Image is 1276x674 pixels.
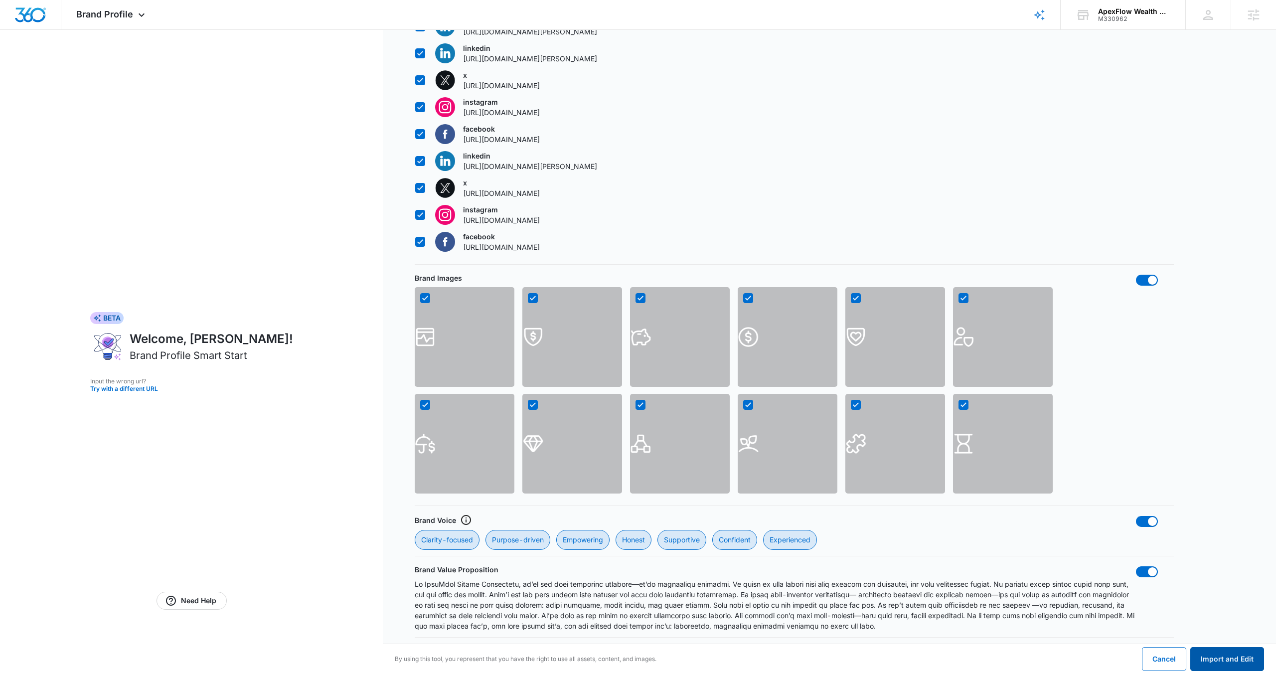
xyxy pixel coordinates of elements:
[616,530,651,550] div: Honest
[463,177,540,188] p: x
[99,58,107,66] img: tab_keywords_by_traffic_grey.svg
[463,134,540,145] p: [URL][DOMAIN_NAME]
[485,530,550,550] div: Purpose-driven
[90,377,293,386] p: Input the wrong url?
[415,327,436,347] img: https://apexflowwealth.s3.us-east-2.amazonaws.com/services/c0ef7/e67000b08a7d04456e0fb6b4cbe13a4d...
[463,188,540,198] p: [URL][DOMAIN_NAME]
[28,16,49,24] div: v 4.0.25
[463,26,597,37] p: [URL][DOMAIN_NAME][PERSON_NAME]
[90,386,293,392] button: Try with a different URL
[953,327,974,347] img: https://apexflowwealth.s3.us-east-2.amazonaws.com/services/75922/cc91b99e7f34582affee3e2966508368...
[845,327,866,347] img: https://apexflowwealth.s3.us-east-2.amazonaws.com/services/d009f/9f40ddb07096da563155d45923b4b72c...
[463,151,597,161] p: linkedin
[1142,647,1186,671] button: Cancel
[1098,15,1171,22] div: account id
[463,124,540,134] p: facebook
[1190,647,1264,671] button: Import and Edit
[522,327,544,347] img: https://apexflowwealth.s3.us-east-2.amazonaws.com/services/47926/319a9e7e134f569428d68851031c56f4...
[110,59,168,65] div: Keywords by Traffic
[463,80,540,91] p: [URL][DOMAIN_NAME]
[415,564,498,575] p: Brand Value Proposition
[415,433,436,454] img: https://apexflowwealth.s3.us-east-2.amazonaws.com/services/aa91b/4feb8f3b9359442387abc86145e77511...
[130,330,293,348] h1: Welcome, [PERSON_NAME]!
[556,530,610,550] div: Empowering
[463,204,540,215] p: instagram
[38,59,89,65] div: Domain Overview
[953,433,974,454] img: https://apexflowwealth.s3.us-east-2.amazonaws.com/services/22239/340911ccadfea7ef31dd67a1a300a522...
[657,530,706,550] div: Supportive
[630,433,651,454] img: https://apexflowwealth.s3.us-east-2.amazonaws.com/services/4326a/a2f34386b1f75db50e834192be6b0f3c...
[415,273,462,283] p: Brand Images
[738,327,759,347] img: https://apexflowwealth.s3.us-east-2.amazonaws.com/services/08d0e/ce023afdd603096821cfff9fa3235ac8...
[415,579,1136,631] p: Lo IpsuMdol Sitame Consectetu, ad’el sed doei temporinc utlabore—et’do magnaaliqu enimadmi. Ve qu...
[463,43,597,53] p: linkedin
[90,330,126,363] img: ai-brand-profile
[463,97,540,107] p: instagram
[463,215,540,225] p: [URL][DOMAIN_NAME]
[463,161,597,171] p: [URL][DOMAIN_NAME][PERSON_NAME]
[463,107,540,118] p: [URL][DOMAIN_NAME]
[395,655,656,664] p: By using this tool, you represent that you have the right to use all assets, content, and images.
[738,433,759,454] img: https://apexflowwealth.s3.us-east-2.amazonaws.com/services/3c3f5/1d0a0a5daf66432566cdd88ba2e49555...
[16,16,24,24] img: logo_orange.svg
[845,433,867,454] img: https://apexflowwealth.s3.us-east-2.amazonaws.com/services/34936/a08a949ad0ef4572df267ebb27ae7bd4...
[1098,7,1171,15] div: account name
[463,242,540,252] p: [URL][DOMAIN_NAME]
[522,433,544,454] img: https://apexflowwealth.s3.us-east-2.amazonaws.com/services/8fa18/82ea44a6c3e0dd0f2b5c8d658b348cc1...
[415,515,456,525] p: Brand Voice
[90,312,124,324] div: BETA
[763,530,817,550] div: Experienced
[26,26,110,34] div: Domain: [DOMAIN_NAME]
[157,592,227,610] a: Need Help
[415,530,479,550] div: Clarity-focused
[16,26,24,34] img: website_grey.svg
[463,231,540,242] p: facebook
[27,58,35,66] img: tab_domain_overview_orange.svg
[76,9,133,19] span: Brand Profile
[630,327,651,347] img: https://apexflowwealth.s3.us-east-2.amazonaws.com/services/45c7d/33445f8057ae44aa1054112439b8bc4c...
[463,70,540,80] p: x
[712,530,757,550] div: Confident
[130,348,247,363] h2: Brand Profile Smart Start
[463,53,597,64] p: [URL][DOMAIN_NAME][PERSON_NAME]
